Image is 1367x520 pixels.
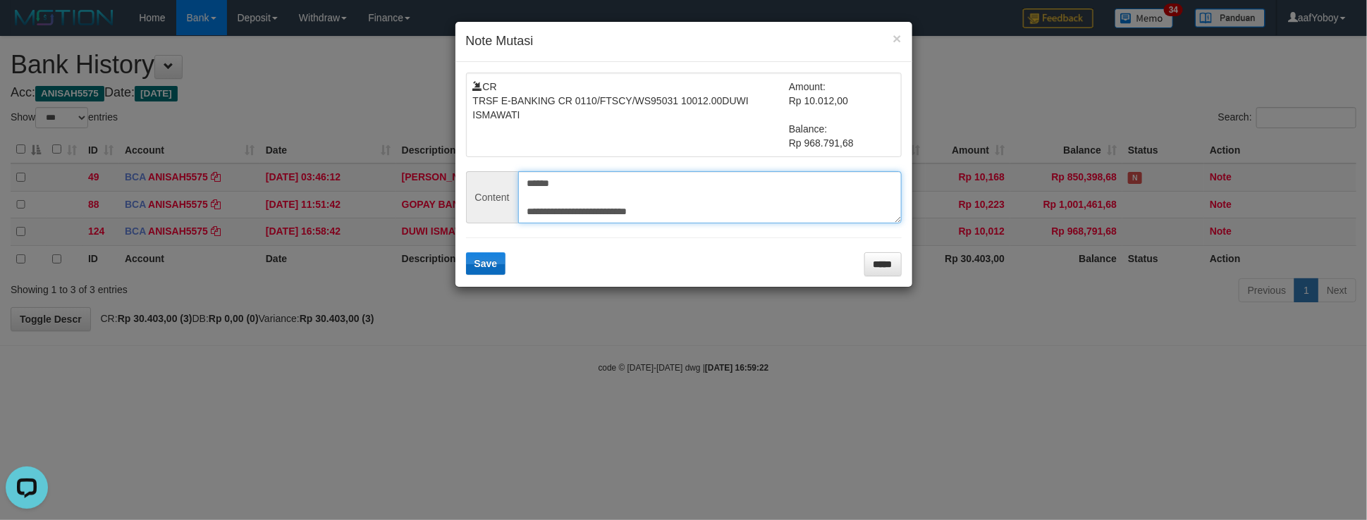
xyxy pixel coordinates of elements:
[466,252,506,275] button: Save
[474,258,498,269] span: Save
[466,171,518,223] span: Content
[893,31,901,46] button: ×
[473,80,790,150] td: CR TRSF E-BANKING CR 0110/FTSCY/WS95031 10012.00DUWI ISMAWATI
[789,80,895,150] td: Amount: Rp 10.012,00 Balance: Rp 968.791,68
[466,32,902,51] h4: Note Mutasi
[6,6,48,48] button: Open LiveChat chat widget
